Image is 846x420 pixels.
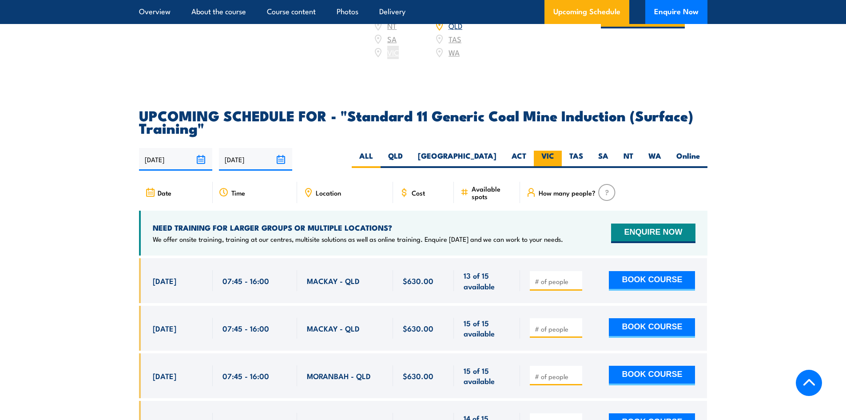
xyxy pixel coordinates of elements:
[535,277,579,286] input: # of people
[222,276,269,286] span: 07:45 - 16:00
[535,324,579,333] input: # of people
[641,151,669,168] label: WA
[504,151,534,168] label: ACT
[539,189,596,196] span: How many people?
[449,20,462,31] a: QLD
[231,189,245,196] span: Time
[403,371,433,381] span: $630.00
[464,318,510,339] span: 15 of 15 available
[153,235,563,244] p: We offer onsite training, training at our centres, multisite solutions as well as online training...
[609,271,695,291] button: BOOK COURSE
[591,151,616,168] label: SA
[307,371,371,381] span: MORANBAH - QLD
[535,372,579,381] input: # of people
[307,276,360,286] span: MACKAY - QLD
[381,151,410,168] label: QLD
[616,151,641,168] label: NT
[153,276,176,286] span: [DATE]
[403,323,433,333] span: $630.00
[611,224,695,243] button: ENQUIRE NOW
[139,109,707,134] h2: UPCOMING SCHEDULE FOR - "Standard 11 Generic Coal Mine Induction (Surface) Training"
[534,151,562,168] label: VIC
[139,148,212,171] input: From date
[609,318,695,338] button: BOOK COURSE
[472,185,514,200] span: Available spots
[412,189,425,196] span: Cost
[609,366,695,385] button: BOOK COURSE
[562,151,591,168] label: TAS
[307,323,360,333] span: MACKAY - QLD
[464,270,510,291] span: 13 of 15 available
[153,323,176,333] span: [DATE]
[410,151,504,168] label: [GEOGRAPHIC_DATA]
[158,189,171,196] span: Date
[352,151,381,168] label: ALL
[219,148,292,171] input: To date
[316,189,341,196] span: Location
[222,371,269,381] span: 07:45 - 16:00
[153,223,563,232] h4: NEED TRAINING FOR LARGER GROUPS OR MULTIPLE LOCATIONS?
[669,151,707,168] label: Online
[222,323,269,333] span: 07:45 - 16:00
[464,365,510,386] span: 15 of 15 available
[403,276,433,286] span: $630.00
[153,371,176,381] span: [DATE]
